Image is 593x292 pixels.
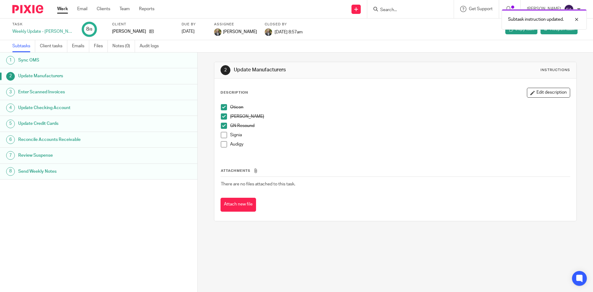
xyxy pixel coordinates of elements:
[18,103,134,112] h1: Update Checking Account
[230,123,570,129] p: GN Resound
[12,40,35,52] a: Subtasks
[12,5,43,13] img: Pixie
[221,182,295,186] span: There are no files attached to this task.
[72,40,89,52] a: Emails
[112,28,146,35] p: [PERSON_NAME]
[12,22,74,27] label: Task
[221,198,256,212] button: Attach new file
[18,87,134,97] h1: Enter Scanned Invoices
[234,67,409,73] h1: Update Manufacturers
[527,88,570,98] button: Edit description
[265,22,303,27] label: Closed by
[182,28,206,35] div: [DATE]
[230,141,570,147] p: Audigy
[6,135,15,144] div: 6
[6,120,15,128] div: 5
[508,16,564,23] p: Subtask instruction updated.
[112,40,135,52] a: Notes (0)
[12,28,74,35] div: Weekly Update - [PERSON_NAME]
[77,6,87,12] a: Email
[139,6,154,12] a: Reports
[182,22,206,27] label: Due by
[221,90,248,95] p: Description
[540,68,570,73] div: Instructions
[230,132,570,138] p: Signia
[230,113,570,120] p: [PERSON_NAME]
[223,29,257,35] span: [PERSON_NAME]
[6,104,15,112] div: 4
[230,104,570,110] p: Oticon
[564,4,574,14] img: svg%3E
[265,28,272,36] img: image.jpg
[18,56,134,65] h1: Sync OMS
[221,169,250,172] span: Attachments
[214,22,257,27] label: Assignee
[221,65,230,75] div: 2
[6,167,15,176] div: 8
[275,30,303,34] span: [DATE] 8:57am
[18,151,134,160] h1: Review Suspense
[86,26,92,33] div: 8
[97,6,110,12] a: Clients
[140,40,163,52] a: Audit logs
[18,71,134,81] h1: Update Manufacturers
[18,119,134,128] h1: Update Credit Cards
[6,151,15,160] div: 7
[112,22,174,27] label: Client
[6,72,15,81] div: 2
[57,6,68,12] a: Work
[40,40,67,52] a: Client tasks
[6,56,15,65] div: 1
[6,88,15,96] div: 3
[94,40,108,52] a: Files
[18,167,134,176] h1: Send Weekly Notes
[120,6,130,12] a: Team
[214,28,221,36] img: image.jpg
[89,28,92,31] small: /8
[18,135,134,144] h1: Reconcile Accounts Receivable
